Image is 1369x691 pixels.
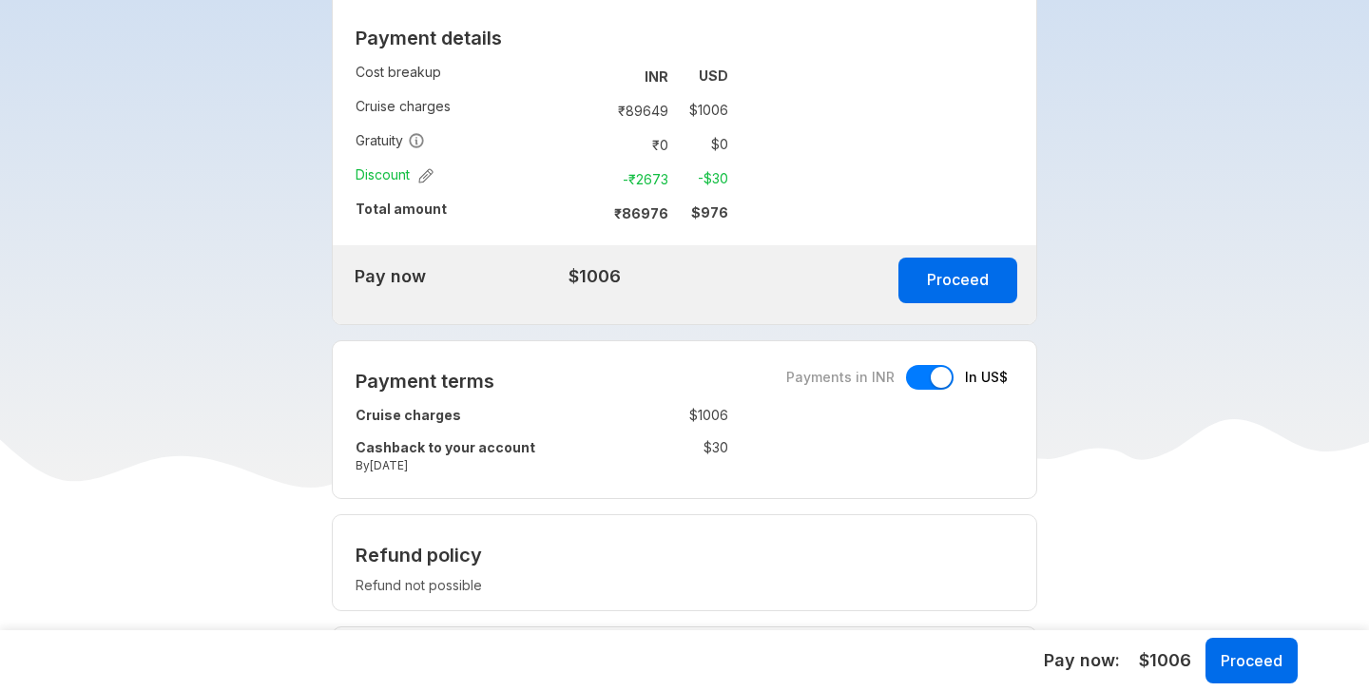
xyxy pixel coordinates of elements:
[588,93,596,127] td: :
[356,27,728,49] h2: Payment details
[699,67,728,84] strong: USD
[356,576,1014,595] p: Refund not possible
[356,93,588,127] td: Cruise charges
[450,260,621,293] td: $1006
[356,165,434,184] span: Discount
[356,544,1014,566] h2: Refund policy
[606,402,615,434] td: :
[898,258,1017,303] button: Proceed
[356,370,728,393] h2: Payment terms
[676,97,728,124] td: $ 1006
[606,434,615,483] td: :
[645,68,668,85] strong: INR
[333,260,445,293] td: Pay now
[356,59,588,93] td: Cost breakup
[356,439,535,455] strong: Cashback to your account
[588,127,596,162] td: :
[588,196,596,230] td: :
[356,407,461,423] strong: Cruise charges
[596,165,676,192] td: -₹ 2673
[588,162,596,196] td: :
[1205,638,1298,683] button: Proceed
[596,131,676,158] td: ₹ 0
[614,205,668,221] strong: ₹ 86976
[596,97,676,124] td: ₹ 89649
[615,434,728,483] td: $ 30
[1044,649,1120,672] h5: Pay now:
[676,131,728,158] td: $ 0
[691,204,728,221] strong: $ 976
[588,59,596,93] td: :
[615,402,728,434] td: $ 1006
[676,165,728,192] td: -$ 30
[786,368,895,387] span: Payments in INR
[356,201,447,217] strong: Total amount
[356,457,606,473] small: By [DATE]
[1139,648,1191,673] span: $1006
[356,131,425,150] span: Gratuity
[965,368,1008,387] span: In US$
